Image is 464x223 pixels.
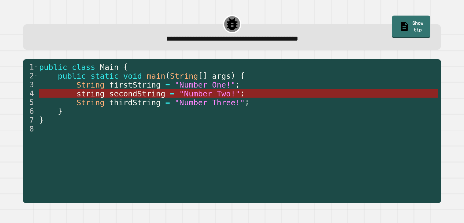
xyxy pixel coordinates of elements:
span: thirdString [110,98,161,107]
span: class [72,63,95,72]
span: String [77,98,105,107]
span: static [91,71,119,81]
span: void [124,71,142,81]
span: Main [100,63,119,72]
span: "Number Two!" [180,89,240,98]
div: 4 [23,89,38,98]
div: 3 [23,80,38,89]
span: String [77,80,105,89]
span: String [170,71,198,81]
span: public [39,63,67,72]
span: public [58,71,86,81]
span: "Number One!" [175,80,236,89]
span: main [147,71,165,81]
span: secondString [110,89,165,98]
span: firstString [110,80,161,89]
span: = [165,98,170,107]
span: args [212,71,231,81]
div: 2 [23,71,38,80]
div: 1 [23,62,38,71]
div: 6 [23,106,38,115]
span: Toggle code folding, rows 2 through 6 [34,71,38,80]
div: 5 [23,98,38,106]
div: 7 [23,115,38,124]
span: = [165,80,170,89]
span: = [170,89,175,98]
span: string [77,89,105,98]
div: 8 [23,124,38,133]
span: Toggle code folding, rows 1 through 7 [34,62,38,71]
span: "Number Three!" [175,98,245,107]
a: Show tip [392,16,430,38]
